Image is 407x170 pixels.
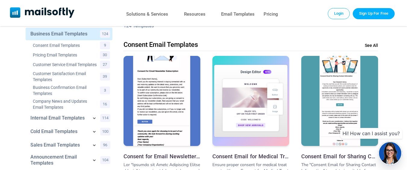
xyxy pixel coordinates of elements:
img: agent [378,142,402,164]
a: Consent for Email Newsletter Subscription Template [124,153,200,159]
div: Consent Email Templates [124,41,198,48]
a: Show subcategories for Sales Email Templates [91,142,97,149]
a: Category [33,42,97,48]
a: Category [30,154,88,166]
a: Category [30,31,97,37]
a: Consent Email for Medical Treatment Email Template [212,153,289,159]
a: See All [365,43,378,48]
a: Category [33,71,97,83]
a: Category [30,129,88,135]
a: Show subcategories for Internal Email Templates [91,115,97,122]
a: Consent Email for Medical Treatment Email Template [212,56,289,147]
a: Category [30,115,88,121]
a: Category [33,52,97,58]
img: Mailsoftly Logo [10,7,75,18]
a: Category [30,142,88,148]
a: Login [328,8,350,19]
a: Mailsoftly [10,7,75,19]
a: Consent Email for Sharing Contact Information [301,153,378,159]
a: Show subcategories for Cold Email Templates [91,129,97,136]
img: Consent Email for Medical Treatment Email Template [212,63,289,139]
img: Consent Email for Sharing Contact Information [301,47,378,155]
a: Trial [353,8,395,19]
a: Show subcategories for Announcement Email Templates [91,157,97,164]
a: Resources [184,10,205,19]
a: Category [33,98,97,110]
a: Category [33,62,97,68]
a: Consent for Email Newsletter Subscription Template [124,56,200,147]
a: Category [33,84,97,96]
div: Hi! How can I assist you? [340,128,402,139]
a: Pricing [264,10,278,19]
a: Solutions & Services [126,10,168,19]
a: Consent Email for Sharing Contact Information [301,56,378,147]
a: Email Templates [221,10,255,19]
